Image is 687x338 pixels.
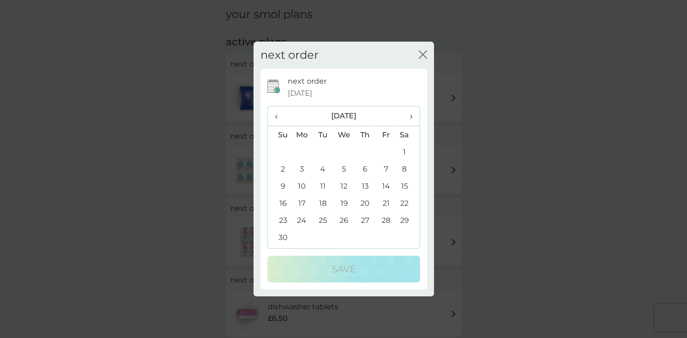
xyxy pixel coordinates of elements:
td: 6 [354,160,375,178]
td: 10 [291,178,313,195]
button: Save [267,256,420,283]
td: 25 [312,212,333,229]
td: 29 [396,212,419,229]
td: 16 [268,195,291,212]
td: 9 [268,178,291,195]
td: 15 [396,178,419,195]
span: › [403,106,412,126]
td: 21 [376,195,396,212]
td: 5 [333,160,354,178]
button: close [419,50,427,60]
td: 20 [354,195,375,212]
th: Su [268,126,291,144]
th: We [333,126,354,144]
th: [DATE] [291,106,396,126]
td: 19 [333,195,354,212]
td: 13 [354,178,375,195]
td: 30 [268,229,291,246]
td: 8 [396,160,419,178]
th: Fr [376,126,396,144]
td: 17 [291,195,313,212]
td: 14 [376,178,396,195]
td: 23 [268,212,291,229]
p: Save [332,262,356,277]
span: ‹ [275,106,285,126]
td: 28 [376,212,396,229]
td: 3 [291,160,313,178]
th: Sa [396,126,419,144]
span: [DATE] [288,87,312,99]
th: Th [354,126,375,144]
td: 22 [396,195,419,212]
th: Mo [291,126,313,144]
td: 4 [312,160,333,178]
td: 2 [268,160,291,178]
th: Tu [312,126,333,144]
p: next order [288,75,327,87]
td: 27 [354,212,375,229]
td: 26 [333,212,354,229]
td: 12 [333,178,354,195]
td: 24 [291,212,313,229]
td: 18 [312,195,333,212]
td: 7 [376,160,396,178]
td: 1 [396,143,419,160]
td: 11 [312,178,333,195]
h2: next order [260,49,319,62]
